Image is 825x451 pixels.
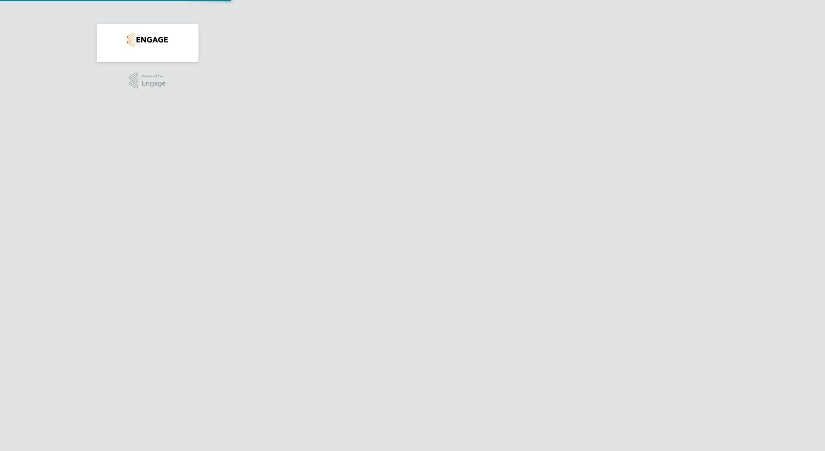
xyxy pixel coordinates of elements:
[107,33,188,47] a: Go to home page
[127,33,167,47] img: countryside-properties-logo-retina.png
[142,80,166,87] span: Engage
[97,24,198,62] nav: Main navigation
[142,73,166,80] span: Powered by
[129,73,166,89] a: Powered byEngage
